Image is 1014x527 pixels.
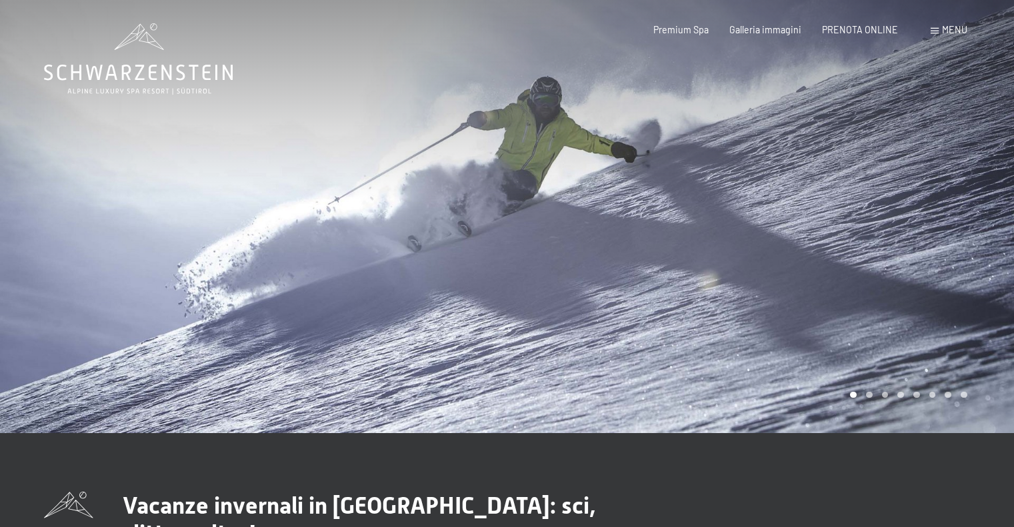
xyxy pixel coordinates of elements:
[653,24,709,35] a: Premium Spa
[729,24,801,35] a: Galleria immagini
[897,392,904,398] div: Carousel Page 4
[942,24,967,35] span: Menu
[850,392,857,398] div: Carousel Page 1 (Current Slide)
[913,392,920,398] div: Carousel Page 5
[961,392,967,398] div: Carousel Page 8
[882,392,889,398] div: Carousel Page 3
[929,392,936,398] div: Carousel Page 6
[822,24,898,35] a: PRENOTA ONLINE
[866,392,873,398] div: Carousel Page 2
[945,392,951,398] div: Carousel Page 7
[845,392,967,398] div: Carousel Pagination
